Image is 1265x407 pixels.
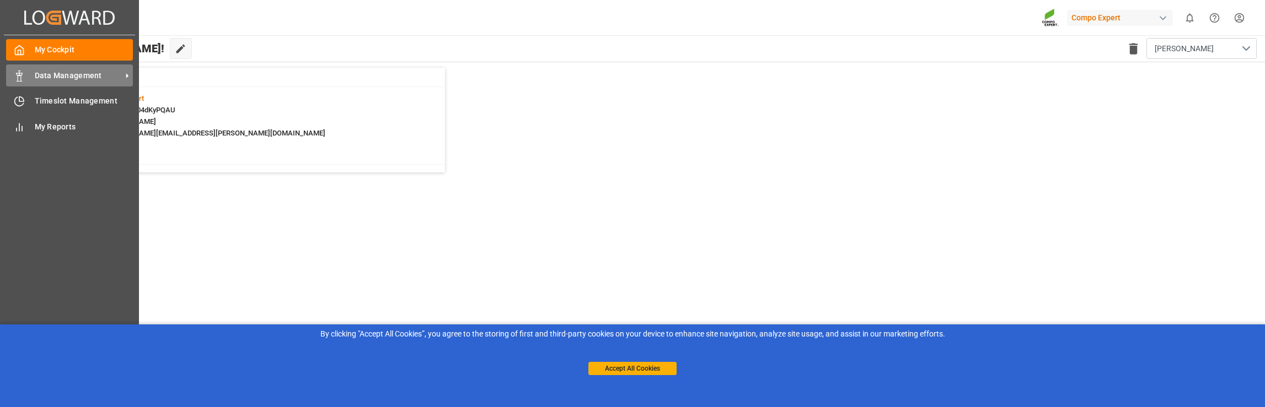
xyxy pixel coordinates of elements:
span: My Cockpit [35,44,133,56]
button: Help Center [1202,6,1227,30]
div: By clicking "Accept All Cookies”, you agree to the storing of first and third-party cookies on yo... [8,328,1257,340]
div: Compo Expert [1067,10,1173,26]
button: Compo Expert [1067,7,1177,28]
a: Timeslot Management [6,90,133,112]
span: : [PERSON_NAME][EMAIL_ADDRESS][PERSON_NAME][DOMAIN_NAME] [98,129,325,137]
a: My Cockpit [6,39,133,61]
a: My Reports [6,116,133,137]
button: Accept All Cookies [588,362,677,375]
span: Timeslot Management [35,95,133,107]
span: Hello [PERSON_NAME]! [46,38,164,59]
span: Data Management [35,70,122,82]
span: [PERSON_NAME] [1155,43,1214,55]
img: Screenshot%202023-09-29%20at%2010.02.21.png_1712312052.png [1042,8,1059,28]
span: My Reports [35,121,133,133]
button: open menu [1146,38,1257,59]
button: show 0 new notifications [1177,6,1202,30]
